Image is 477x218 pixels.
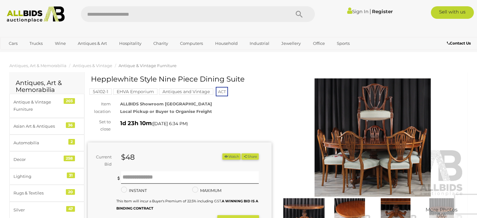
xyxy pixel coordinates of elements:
[426,207,458,218] span: More Photos (10)
[13,173,65,180] div: Lighting
[277,38,305,49] a: Jewellery
[16,79,78,93] h2: Antiques, Art & Memorabilia
[9,168,84,185] a: Lighting 31
[120,109,212,114] strong: Local Pickup or Buyer to Organise Freight
[25,38,47,49] a: Trucks
[152,121,188,126] span: ( )
[89,88,112,95] mark: 54102-1
[9,118,84,135] a: Asian Art & Antiques 36
[5,38,22,49] a: Cars
[13,156,65,163] div: Decor
[68,139,75,145] div: 2
[241,153,259,160] button: Share
[153,121,187,126] span: [DATE] 6:34 PM
[116,199,258,210] b: A WINNING BID IS A BINDING CONTRACT
[13,139,65,146] div: Automobilia
[159,88,213,95] mark: Antiques and Vintage
[83,100,115,115] div: Item location
[64,98,75,104] div: 203
[369,8,371,15] span: |
[121,187,147,194] label: INSTANT
[149,38,172,49] a: Charity
[88,153,116,168] div: Current Bid
[176,38,207,49] a: Computers
[120,120,152,127] strong: 1d 23h 10m
[13,206,65,214] div: Silver
[5,49,57,59] a: [GEOGRAPHIC_DATA]
[119,63,177,68] a: Antique & Vintage Furniture
[9,151,84,168] a: Decor 258
[66,122,75,128] div: 36
[120,101,212,106] strong: ALLBIDS Showroom [GEOGRAPHIC_DATA]
[64,156,75,161] div: 258
[222,153,241,160] li: Watch this item
[284,6,315,22] button: Search
[192,187,221,194] label: MAXIMUM
[113,89,157,94] a: EHVA Emporium
[73,63,112,68] a: Antiques & Vintage
[13,189,65,197] div: Rugs & Textiles
[74,38,111,49] a: Antiques & Art
[91,75,270,83] h1: Hepplewhite Style Nine Piece Dining Suite
[246,38,273,49] a: Industrial
[447,40,472,47] a: Contact Us
[9,185,84,201] a: Rugs & Textiles 20
[3,6,68,23] img: Allbids.com.au
[113,88,157,95] mark: EHVA Emporium
[51,38,70,49] a: Wine
[447,41,471,45] b: Contact Us
[9,63,66,68] a: Antiques, Art & Memorabilia
[211,38,242,49] a: Household
[121,153,135,162] strong: $48
[347,8,368,14] a: Sign In
[9,94,84,118] a: Antique & Vintage Furniture 203
[115,38,146,49] a: Hospitality
[66,206,75,212] div: 47
[66,189,75,195] div: 20
[67,173,75,178] div: 31
[281,78,465,197] img: Hepplewhite Style Nine Piece Dining Suite
[216,87,228,96] span: ACT
[9,135,84,151] a: Automobilia 2
[222,153,241,160] button: Watch
[89,89,112,94] a: 54102-1
[159,89,213,94] a: Antiques and Vintage
[13,98,65,113] div: Antique & Vintage Furniture
[333,38,354,49] a: Sports
[309,38,329,49] a: Office
[13,123,65,130] div: Asian Art & Antiques
[372,8,393,14] a: Register
[116,199,258,210] small: This Item will incur a Buyer's Premium of 22.5% including GST.
[431,6,474,19] a: Sell with us
[83,118,115,133] div: Set to close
